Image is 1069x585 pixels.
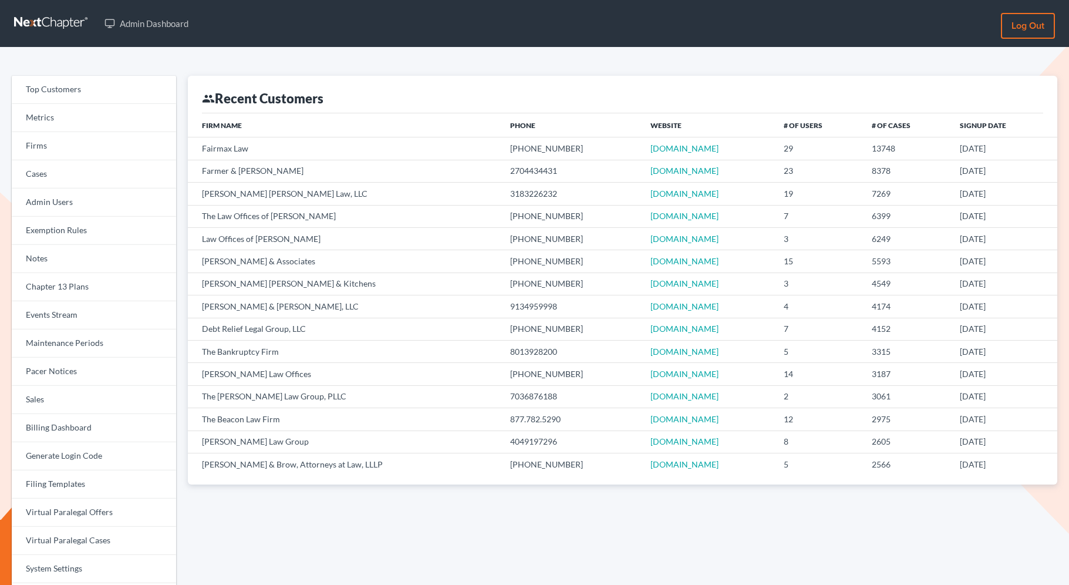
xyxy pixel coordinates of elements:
td: 5 [774,453,862,476]
td: 23 [774,160,862,182]
td: 3315 [862,340,950,362]
a: [DOMAIN_NAME] [650,143,719,153]
td: 2975 [862,408,950,431]
a: [DOMAIN_NAME] [650,369,719,379]
a: Log out [1001,13,1055,39]
td: 6249 [862,227,950,250]
td: [DATE] [950,431,1057,453]
td: The Beacon Law Firm [188,408,501,431]
a: [DOMAIN_NAME] [650,189,719,199]
a: Virtual Paralegal Offers [12,499,176,527]
td: 3 [774,273,862,295]
td: 19 [774,183,862,205]
td: [DATE] [950,453,1057,476]
td: [DATE] [950,160,1057,182]
td: 14 [774,363,862,385]
td: 4174 [862,295,950,318]
a: Admin Dashboard [99,13,194,34]
td: 7 [774,205,862,227]
td: [PERSON_NAME] & Associates [188,250,501,273]
td: Debt Relief Legal Group, LLC [188,318,501,340]
td: [DATE] [950,295,1057,318]
th: Signup Date [950,113,1057,137]
a: Filing Templates [12,470,176,499]
div: Recent Customers [202,90,323,107]
td: 8013928200 [501,340,641,362]
td: [PHONE_NUMBER] [501,227,641,250]
td: 877.782.5290 [501,408,641,431]
a: Billing Dashboard [12,414,176,442]
td: [DATE] [950,227,1057,250]
td: [PERSON_NAME] & Brow, Attorneys at Law, LLLP [188,453,501,476]
td: 4152 [862,318,950,340]
td: [PHONE_NUMBER] [501,250,641,273]
td: 2605 [862,431,950,453]
td: [PHONE_NUMBER] [501,273,641,295]
a: Notes [12,245,176,273]
td: 2566 [862,453,950,476]
a: Firms [12,132,176,160]
td: 8378 [862,160,950,182]
td: 5593 [862,250,950,273]
a: [DOMAIN_NAME] [650,278,719,288]
th: Phone [501,113,641,137]
a: Exemption Rules [12,217,176,245]
a: [DOMAIN_NAME] [650,324,719,334]
td: 2704434431 [501,160,641,182]
td: 13748 [862,137,950,160]
td: 3 [774,227,862,250]
td: 8 [774,431,862,453]
td: [DATE] [950,318,1057,340]
td: [PHONE_NUMBER] [501,363,641,385]
a: [DOMAIN_NAME] [650,414,719,424]
td: 3183226232 [501,183,641,205]
td: [PERSON_NAME] [PERSON_NAME] Law, LLC [188,183,501,205]
td: [DATE] [950,137,1057,160]
td: 5 [774,340,862,362]
a: Metrics [12,104,176,132]
td: [DATE] [950,205,1057,227]
a: [DOMAIN_NAME] [650,211,719,221]
td: [PHONE_NUMBER] [501,453,641,476]
a: [DOMAIN_NAME] [650,256,719,266]
td: 7269 [862,183,950,205]
td: [PHONE_NUMBER] [501,137,641,160]
td: The [PERSON_NAME] Law Group, PLLC [188,385,501,408]
td: 3061 [862,385,950,408]
a: [DOMAIN_NAME] [650,166,719,176]
a: Sales [12,386,176,414]
td: [DATE] [950,408,1057,431]
th: Firm Name [188,113,501,137]
td: 15 [774,250,862,273]
th: # of Cases [862,113,950,137]
a: [DOMAIN_NAME] [650,301,719,311]
td: 3187 [862,363,950,385]
td: 7 [774,318,862,340]
td: Fairmax Law [188,137,501,160]
td: Farmer & [PERSON_NAME] [188,160,501,182]
a: Chapter 13 Plans [12,273,176,301]
td: [DATE] [950,273,1057,295]
a: [DOMAIN_NAME] [650,391,719,401]
td: The Law Offices of [PERSON_NAME] [188,205,501,227]
td: The Bankruptcy Firm [188,340,501,362]
td: [DATE] [950,340,1057,362]
td: [DATE] [950,250,1057,273]
td: 4 [774,295,862,318]
td: 4549 [862,273,950,295]
i: group [202,92,215,105]
td: [PHONE_NUMBER] [501,318,641,340]
td: [DATE] [950,385,1057,408]
a: Generate Login Code [12,442,176,470]
a: Admin Users [12,189,176,217]
td: 7036876188 [501,385,641,408]
td: [PHONE_NUMBER] [501,205,641,227]
td: [PERSON_NAME] [PERSON_NAME] & Kitchens [188,273,501,295]
a: System Settings [12,555,176,583]
td: 6399 [862,205,950,227]
td: [DATE] [950,183,1057,205]
a: [DOMAIN_NAME] [650,459,719,469]
th: # of Users [774,113,862,137]
td: 4049197296 [501,431,641,453]
td: [PERSON_NAME] & [PERSON_NAME], LLC [188,295,501,318]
